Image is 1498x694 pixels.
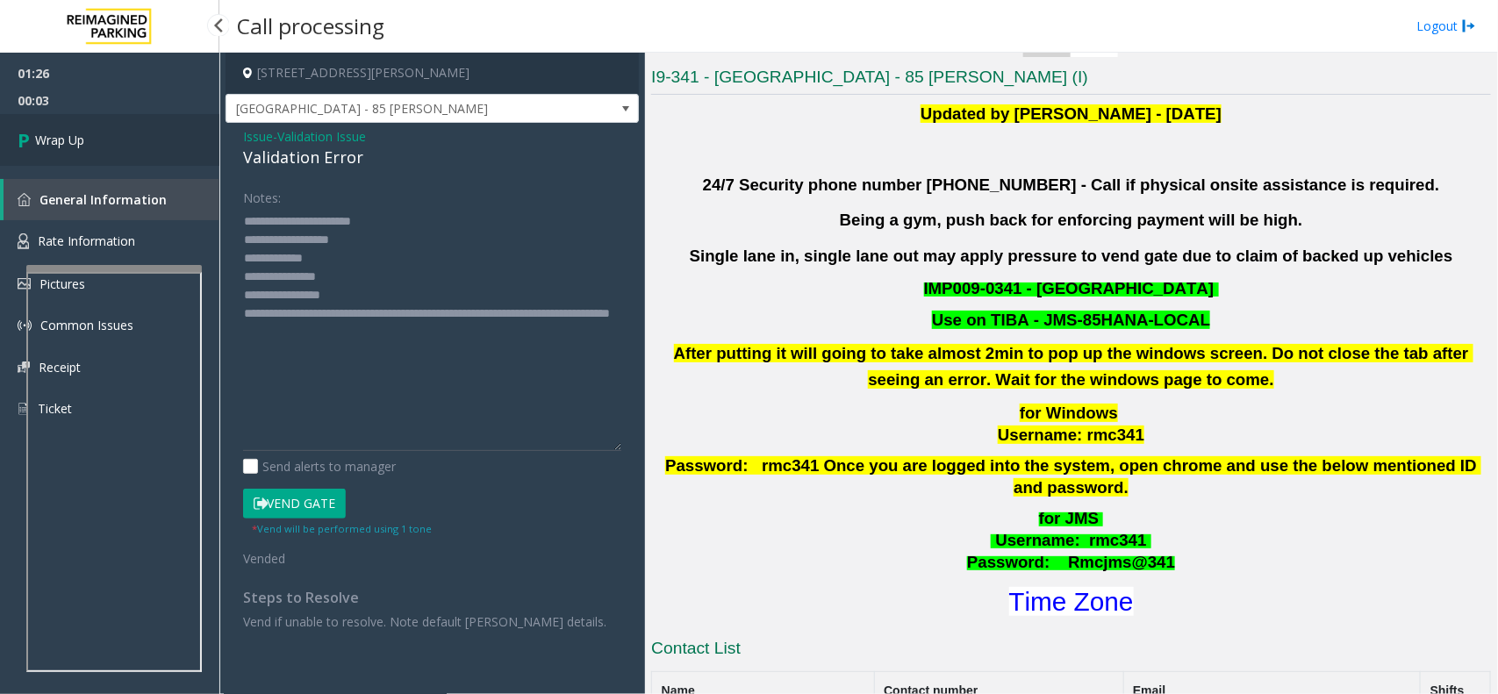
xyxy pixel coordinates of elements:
[1020,404,1118,422] span: for Windows
[243,182,281,207] label: Notes:
[4,179,219,220] a: General Information
[703,175,1440,194] b: 24/7 Security phone number [PHONE_NUMBER] - Call if physical onsite assistance is required.
[243,590,621,606] h4: Steps to Resolve
[18,401,29,417] img: 'icon'
[924,279,1215,297] span: IMP009-0341 - [GEOGRAPHIC_DATA]
[665,456,1481,497] span: Password: rmc341 Once you are logged into the system, open chrome and use the below mentioned ID ...
[998,426,1144,444] span: Username: rmc341
[967,553,1175,571] span: Password: Rmcjms@341
[690,247,1453,265] b: Single lane in, single lane out may apply pressure to vend gate due to claim of backed up vehicles
[35,131,84,149] span: Wrap Up
[1462,17,1476,35] img: logout
[243,612,621,631] p: Vend if unable to resolve. Note default [PERSON_NAME] details.
[228,4,393,47] h3: Call processing
[38,233,135,249] span: Rate Information
[651,66,1491,95] h3: I9-341 - [GEOGRAPHIC_DATA] - 85 [PERSON_NAME] (I)
[226,53,639,94] h4: [STREET_ADDRESS][PERSON_NAME]
[840,211,1303,229] b: Being a gym, push back for enforcing payment will be high.
[18,361,30,373] img: 'icon'
[651,637,1491,665] h3: Contact List
[243,550,285,567] span: Vended
[1075,531,1147,549] span: : rmc341
[1039,509,1099,527] span: for JMS
[252,522,432,535] small: Vend will be performed using 1 tone
[18,278,31,290] img: 'icon'
[996,531,1075,549] span: Username
[18,193,31,206] img: 'icon'
[243,127,273,146] span: Issue
[243,457,396,476] label: Send alerts to manager
[1009,587,1134,616] a: Time Zone
[18,318,32,333] img: 'icon'
[39,191,167,208] span: General Information
[273,128,366,145] span: -
[277,127,366,146] span: Validation Issue
[226,95,555,123] span: [GEOGRAPHIC_DATA] - 85 [PERSON_NAME]
[243,489,346,519] button: Vend Gate
[243,146,621,169] div: Validation Error
[932,311,1210,329] font: Use on TIBA - JMS-85HANA-LOCAL
[674,344,1473,389] b: After putting it will going to take almost 2min to pop up the windows screen. Do not close the ta...
[18,233,29,249] img: 'icon'
[1416,17,1476,35] a: Logout
[921,104,1222,123] b: Updated by [PERSON_NAME] - [DATE]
